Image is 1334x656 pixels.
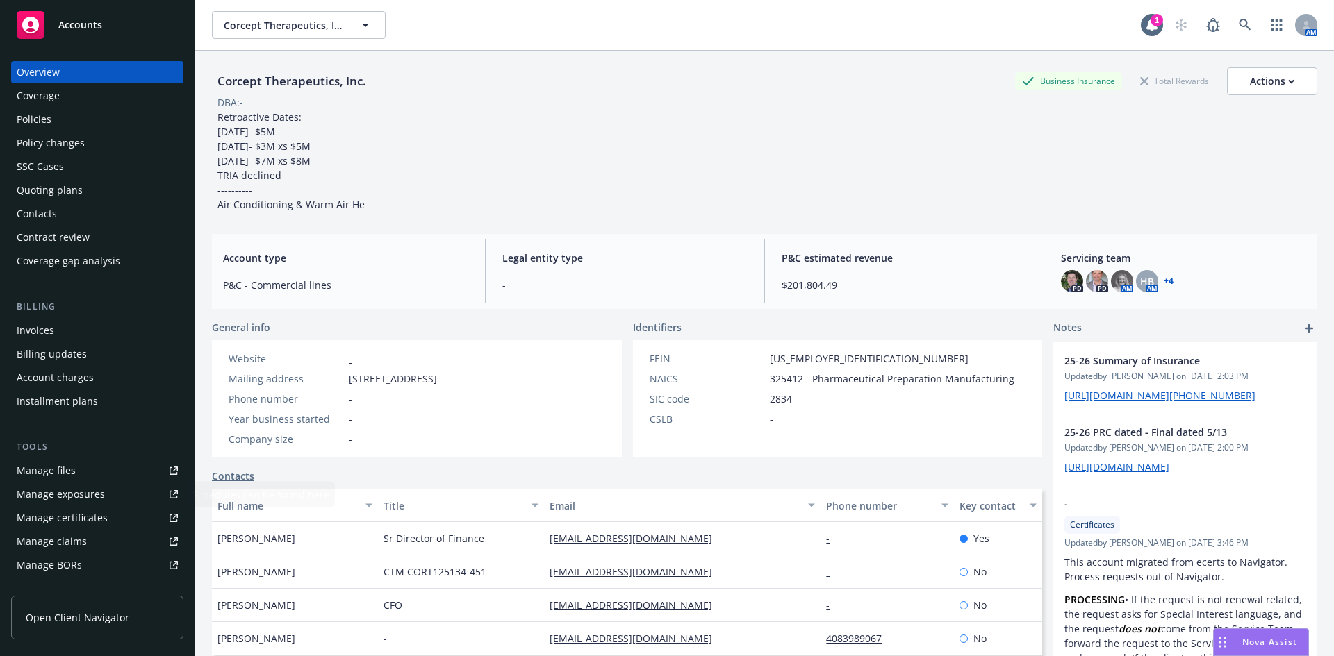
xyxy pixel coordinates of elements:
[1119,622,1161,635] em: does not
[1167,11,1195,39] a: Start snowing
[217,564,295,579] span: [PERSON_NAME]
[11,6,183,44] a: Accounts
[11,250,183,272] a: Coverage gap analysis
[17,226,90,249] div: Contract review
[212,469,254,483] a: Contacts
[223,278,468,292] span: P&C - Commercial lines
[973,598,987,612] span: No
[973,531,989,546] span: Yes
[1250,68,1294,94] div: Actions
[1061,251,1306,265] span: Servicing team
[17,390,98,412] div: Installment plans
[550,532,723,545] a: [EMAIL_ADDRESS][DOMAIN_NAME]
[770,351,969,366] span: [US_EMPLOYER_IDENTIFICATION_NUMBER]
[1199,11,1227,39] a: Report a Bug
[1242,636,1297,648] span: Nova Assist
[217,110,365,211] span: Retroactive Dates: [DATE]- $5M [DATE]- $3M xs $5M [DATE]- $7M xs $8M TRIA declined ---------- Air...
[650,351,764,366] div: FEIN
[1053,320,1082,337] span: Notes
[17,179,83,201] div: Quoting plans
[11,61,183,83] a: Overview
[58,19,102,31] span: Accounts
[17,530,87,553] div: Manage claims
[770,412,773,426] span: -
[349,432,352,446] span: -
[349,412,352,426] span: -
[212,11,386,39] button: Corcept Therapeutics, Inc.
[17,155,64,178] div: SSC Cases
[1064,496,1270,511] span: -
[11,132,183,154] a: Policy changes
[1053,414,1317,485] div: 25-26 PRC dated - Final dated 5/13Updatedby [PERSON_NAME] on [DATE] 2:00 PM[URL][DOMAIN_NAME]
[26,610,129,625] span: Open Client Navigator
[17,319,54,342] div: Invoices
[217,631,295,646] span: [PERSON_NAME]
[11,343,183,365] a: Billing updates
[229,392,343,406] div: Phone number
[11,507,183,529] a: Manage certificates
[550,498,800,513] div: Email
[17,460,76,482] div: Manage files
[1151,14,1163,26] div: 1
[1164,277,1174,285] a: +4
[770,371,1014,386] span: 325412 - Pharmaceutical Preparation Manufacturing
[11,319,183,342] a: Invoices
[502,278,748,292] span: -
[11,203,183,225] a: Contacts
[650,371,764,386] div: NAICS
[1086,270,1108,292] img: photo
[11,460,183,482] a: Manage files
[217,95,243,110] div: DBA: -
[17,343,87,365] div: Billing updates
[17,132,85,154] div: Policy changes
[973,631,987,646] span: No
[384,631,387,646] span: -
[502,251,748,265] span: Legal entity type
[1214,629,1231,655] div: Drag to move
[384,498,523,513] div: Title
[1111,270,1133,292] img: photo
[11,390,183,412] a: Installment plans
[378,489,544,522] button: Title
[1064,593,1125,606] strong: PROCESSING
[1213,628,1309,656] button: Nova Assist
[349,352,352,365] a: -
[223,251,468,265] span: Account type
[212,320,270,335] span: General info
[1140,274,1154,289] span: HB
[217,531,295,546] span: [PERSON_NAME]
[229,412,343,426] div: Year business started
[1064,353,1270,368] span: 25-26 Summary of Insurance
[650,412,764,426] div: CSLB
[821,489,953,522] button: Phone number
[550,598,723,612] a: [EMAIL_ADDRESS][DOMAIN_NAME]
[212,72,372,90] div: Corcept Therapeutics, Inc.
[11,155,183,178] a: SSC Cases
[973,564,987,579] span: No
[17,203,57,225] div: Contacts
[650,392,764,406] div: SIC code
[384,564,486,579] span: CTM CORT125134-451
[954,489,1042,522] button: Key contact
[11,554,183,576] a: Manage BORs
[1064,370,1306,382] span: Updated by [PERSON_NAME] on [DATE] 2:03 PM
[229,432,343,446] div: Company size
[11,483,183,505] span: Manage exposures
[17,250,120,272] div: Coverage gap analysis
[17,507,108,529] div: Manage certificates
[544,489,821,522] button: Email
[1053,342,1317,414] div: 25-26 Summary of InsuranceUpdatedby [PERSON_NAME] on [DATE] 2:03 PM[URL][DOMAIN_NAME][PHONE_NUMBER]
[782,251,1027,265] span: P&C estimated revenue
[1064,389,1255,402] a: [URL][DOMAIN_NAME][PHONE_NUMBER]
[11,367,183,389] a: Account charges
[17,61,60,83] div: Overview
[1064,425,1270,439] span: 25-26 PRC dated - Final dated 5/13
[224,18,344,33] span: Corcept Therapeutics, Inc.
[11,530,183,553] a: Manage claims
[960,498,1021,513] div: Key contact
[11,578,183,600] a: Summary of insurance
[17,578,122,600] div: Summary of insurance
[1133,72,1216,90] div: Total Rewards
[826,565,841,578] a: -
[633,320,682,335] span: Identifiers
